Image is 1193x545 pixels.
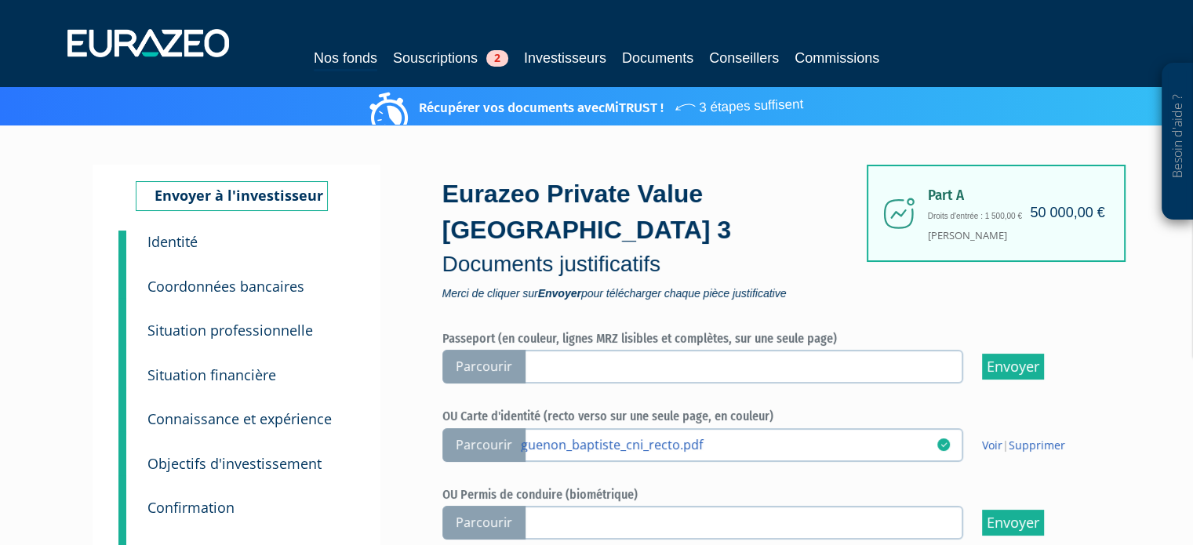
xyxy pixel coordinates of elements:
span: Parcourir [442,350,526,383]
a: 6 [118,431,126,480]
p: Besoin d'aide ? [1169,71,1187,213]
span: | [982,438,1065,453]
a: Investisseurs [524,47,606,69]
small: Confirmation [147,498,235,517]
small: Situation professionnelle [147,321,313,340]
a: 2 [118,254,126,303]
h6: Passeport (en couleur, lignes MRZ lisibles et complètes, sur une seule page) [442,332,1093,346]
a: MiTRUST ! [605,100,664,116]
span: Merci de cliquer sur pour télécharger chaque pièce justificative [442,288,874,299]
span: 2 [486,50,508,67]
span: Parcourir [442,506,526,540]
small: Connaissance et expérience [147,409,332,428]
small: Identité [147,232,198,251]
h6: OU Permis de conduire (biométrique) [442,488,1093,502]
small: Coordonnées bancaires [147,277,304,296]
a: 1 [118,231,126,262]
a: 7 [118,475,126,524]
input: Envoyer [982,510,1044,536]
small: Objectifs d'investissement [147,454,322,473]
a: Envoyer à l'investisseur [136,181,328,211]
a: Voir [982,438,1002,452]
span: Parcourir [442,428,526,462]
a: Supprimer [1009,438,1065,452]
small: Situation financière [147,365,276,384]
input: Envoyer [982,354,1044,380]
p: Documents justificatifs [442,249,874,280]
span: 3 étapes suffisent [673,86,803,118]
a: Commissions [795,47,879,69]
a: Souscriptions2 [393,47,508,69]
strong: Envoyer [538,287,581,300]
i: 10/09/2025 13:57 [937,438,950,451]
div: Eurazeo Private Value [GEOGRAPHIC_DATA] 3 [442,176,874,298]
a: 3 [118,298,126,347]
a: Documents [622,47,693,69]
a: guenon_baptiste_cni_recto.pdf [521,436,937,452]
a: Nos fonds [314,47,377,71]
p: Récupérer vos documents avec [373,90,803,118]
img: 1732889491-logotype_eurazeo_blanc_rvb.png [67,29,229,57]
a: 5 [118,387,126,435]
a: 4 [118,343,126,391]
a: Conseillers [709,47,779,69]
h6: OU Carte d'identité (recto verso sur une seule page, en couleur) [442,409,1093,423]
